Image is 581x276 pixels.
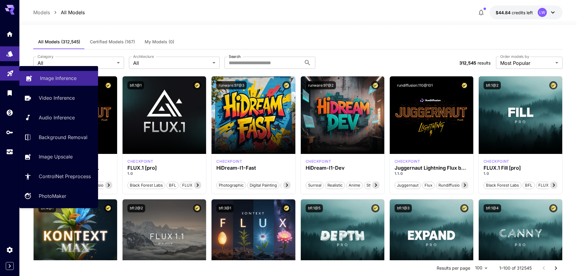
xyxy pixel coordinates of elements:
[281,182,304,188] span: Cinematic
[216,165,290,171] div: HiDream-I1-Fast
[6,48,13,56] div: Models
[6,262,14,270] button: Expand sidebar
[145,39,174,45] span: My Models (0)
[90,39,135,45] span: Certified Models (167)
[500,54,529,59] label: Order models by
[395,204,412,212] button: bfl:1@3
[523,182,534,188] span: BFL
[395,159,420,164] p: checkpoint
[496,10,512,15] span: $44.84
[371,204,379,212] button: Certified Model – Vetted for best performance and includes a commercial license.
[512,10,533,15] span: credits left
[38,39,80,45] span: All Models (312,545)
[500,59,553,67] span: Most Popular
[346,182,363,188] span: Anime
[306,182,323,188] span: Surreal
[33,9,85,16] nav: breadcrumb
[229,54,241,59] label: Search
[536,182,570,188] span: FLUX.1 Fill [pro]
[484,159,509,164] p: checkpoint
[61,9,85,16] p: All Models
[549,81,557,89] button: Certified Model – Vetted for best performance and includes a commercial license.
[460,204,468,212] button: Certified Model – Vetted for best performance and includes a commercial license.
[38,59,114,67] span: All
[127,81,144,89] button: bfl:1@1
[180,182,208,188] span: FLUX.1 [pro]
[39,134,87,141] p: Background Removal
[216,81,247,89] button: runware:97@3
[306,159,331,164] div: HiDream Dev
[248,182,279,188] span: Digital Painting
[436,182,464,188] span: rundiffusion
[490,5,563,19] button: $44.835
[496,9,533,16] div: $44.835
[19,91,98,105] a: Video Inference
[38,204,56,212] button: bfl:4@1
[395,81,435,89] button: rundiffusion:110@101
[217,182,246,188] span: Photographic
[282,204,290,212] button: Certified Model – Vetted for best performance and includes a commercial license.
[19,149,98,164] a: Image Upscale
[549,204,557,212] button: Certified Model – Vetted for best performance and includes a commercial license.
[19,169,98,184] a: ControlNet Preprocess
[216,159,242,164] div: HiDream Fast
[484,204,501,212] button: bfl:1@4
[40,75,77,82] p: Image Inference
[364,182,383,188] span: Stylized
[6,89,13,97] div: Library
[193,204,201,212] button: Certified Model – Vetted for best performance and includes a commercial license.
[39,114,75,121] p: Audio Inference
[484,81,501,89] button: bfl:1@2
[127,171,201,176] p: 1.0
[538,8,547,17] div: LW
[133,59,210,67] span: All
[437,265,470,271] p: Results per page
[39,173,91,180] p: ControlNet Preprocess
[6,128,13,136] div: API Keys
[306,204,323,212] button: bfl:1@5
[127,159,153,164] p: checkpoint
[325,182,345,188] span: Realistic
[19,189,98,204] a: PhotoMaker
[7,68,14,75] div: Playground
[216,159,242,164] p: checkpoint
[371,81,379,89] button: Certified Model – Vetted for best performance and includes a commercial license.
[460,81,468,89] button: Certified Model – Vetted for best performance and includes a commercial license.
[33,9,50,16] p: Models
[39,153,73,160] p: Image Upscale
[484,165,557,171] h3: FLUX.1 Fill [pro]
[306,159,331,164] p: checkpoint
[104,204,112,212] button: Certified Model – Vetted for best performance and includes a commercial license.
[19,110,98,125] a: Audio Inference
[39,192,66,200] p: PhotoMaker
[395,171,468,176] p: 1.1.0
[104,81,112,89] button: Certified Model – Vetted for best performance and includes a commercial license.
[484,182,521,188] span: Black Forest Labs
[6,109,13,116] div: Wallet
[473,264,490,272] div: 100
[127,165,201,171] h3: FLUX.1 [pro]
[39,94,75,101] p: Video Inference
[306,165,379,171] h3: HiDream-I1-Dev
[499,265,532,271] p: 1–100 of 312545
[216,204,234,212] button: bfl:3@1
[306,81,336,89] button: runware:97@2
[282,81,290,89] button: Certified Model – Vetted for best performance and includes a commercial license.
[395,182,421,188] span: juggernaut
[459,60,476,65] span: 312,545
[127,159,153,164] div: fluxpro
[6,148,13,156] div: Usage
[422,182,435,188] span: flux
[6,246,13,254] div: Settings
[38,54,54,59] label: Category
[19,130,98,145] a: Background Removal
[395,165,468,171] h3: Juggernaut Lightning Flux by RunDiffusion
[127,204,145,212] button: bfl:2@2
[478,60,491,65] span: results
[193,81,201,89] button: Certified Model – Vetted for best performance and includes a commercial license.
